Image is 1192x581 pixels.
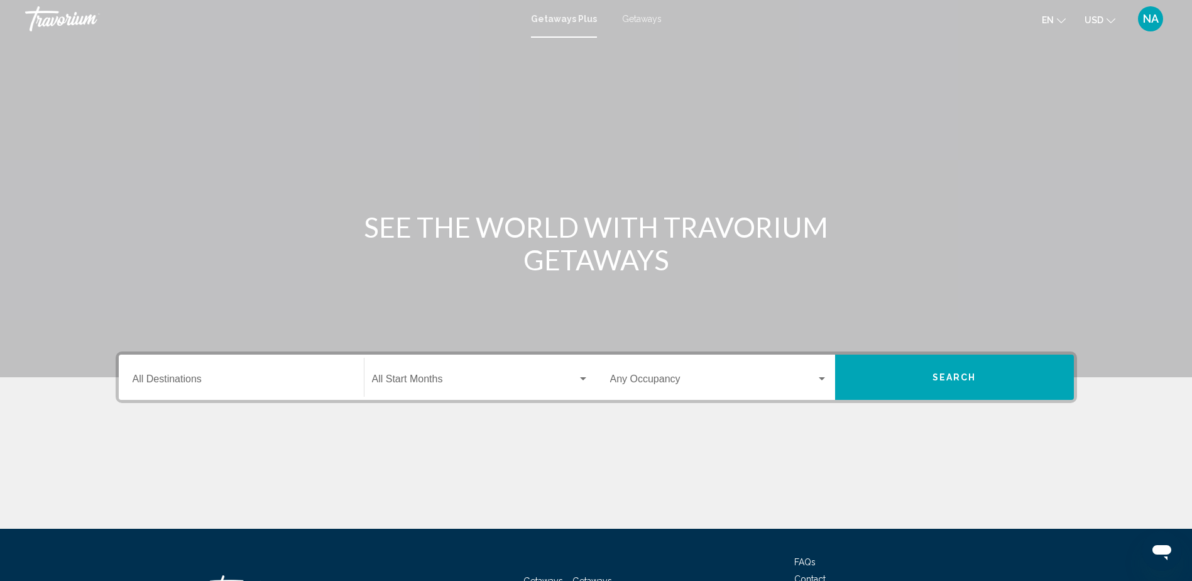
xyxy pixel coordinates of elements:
a: Getaways Plus [531,14,597,24]
span: Search [932,373,976,383]
h1: SEE THE WORLD WITH TRAVORIUM GETAWAYS [361,211,832,276]
a: Getaways [622,14,662,24]
button: Search [835,355,1074,400]
button: Change language [1042,11,1066,29]
a: FAQs [794,557,816,567]
button: Change currency [1085,11,1115,29]
span: en [1042,15,1054,25]
a: Travorium [25,6,518,31]
span: NA [1143,13,1159,25]
button: User Menu [1134,6,1167,32]
span: USD [1085,15,1103,25]
iframe: Button to launch messaging window [1142,531,1182,571]
div: Search widget [119,355,1074,400]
